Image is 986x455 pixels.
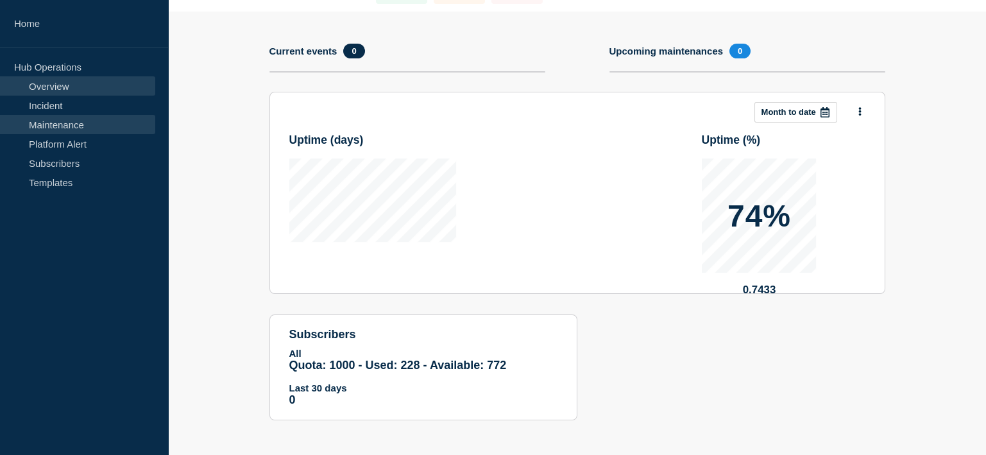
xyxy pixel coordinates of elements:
[289,348,557,359] p: All
[609,46,724,56] h4: Upcoming maintenances
[702,284,817,296] p: 0.7433
[289,133,364,147] h3: Uptime ( days )
[727,201,791,232] p: 74%
[289,328,557,341] h4: subscribers
[269,46,337,56] h4: Current events
[289,382,557,393] p: Last 30 days
[761,107,816,117] p: Month to date
[754,102,837,123] button: Month to date
[702,133,761,147] h3: Uptime ( % )
[289,359,507,372] span: Quota: 1000 - Used: 228 - Available: 772
[729,44,751,58] span: 0
[289,393,557,407] p: 0
[343,44,364,58] span: 0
